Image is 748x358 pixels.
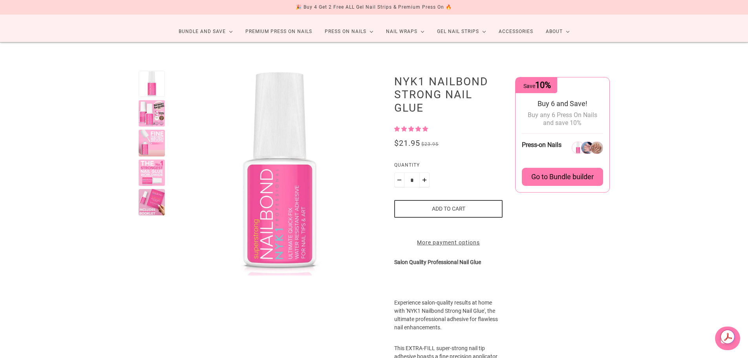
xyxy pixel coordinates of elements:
[394,173,404,187] button: Minus
[394,259,481,265] strong: Salon Quality Professional Nail Glue
[394,138,420,148] span: $21.95
[239,21,318,42] a: Premium Press On Nails
[380,21,431,42] a: Nail Wraps
[394,75,503,114] h1: NYK1 Nailbond Strong Nail Glue
[531,173,594,181] span: Go to Bundle builder
[394,126,428,132] span: 5.00 stars
[431,21,492,42] a: Gel Nail Strips
[492,21,540,42] a: Accessories
[538,99,587,108] span: Buy 6 and Save!
[394,239,503,247] a: More payment options
[528,111,597,127] span: Buy any 6 Press On Nails and save 10%
[535,80,551,90] span: 10%
[172,21,239,42] a: Bundle and Save
[394,200,503,218] button: Add to cart
[394,161,503,173] label: Quantity
[419,173,430,187] button: Plus
[177,71,382,275] img: NYK1 Nailbond Strong Nail Glue-Accessories-Outlined
[540,21,576,42] a: About
[318,21,380,42] a: Press On Nails
[421,141,439,147] span: $23.95
[296,3,452,11] div: 🎉 Buy 4 Get 2 Free ALL Gel Nail Strips & Premium Press On 🔥
[522,141,561,149] span: Press-on Nails
[177,71,382,275] modal-trigger: Enlarge product image
[394,299,503,344] p: Experience salon-quality results at home with 'NYK1 Nailbond Strong Nail Glue', the ultimate prof...
[523,83,551,89] span: Save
